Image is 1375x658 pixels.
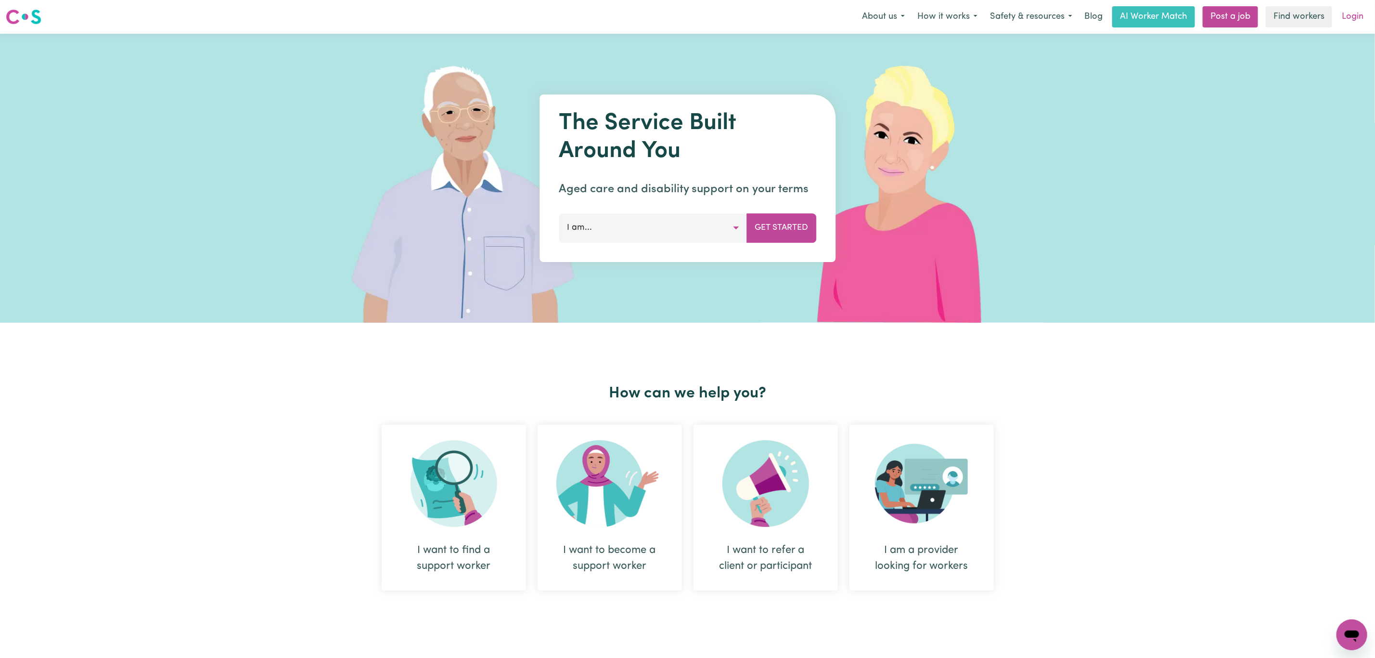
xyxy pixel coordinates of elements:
[559,110,816,165] h1: The Service Built Around You
[1203,6,1258,27] a: Post a job
[6,6,41,28] a: Careseekers logo
[911,7,984,27] button: How it works
[376,384,1000,403] h2: How can we help you?
[856,7,911,27] button: About us
[873,542,971,574] div: I am a provider looking for workers
[1336,619,1367,650] iframe: Button to launch messaging window, conversation in progress
[849,425,994,591] div: I am a provider looking for workers
[561,542,659,574] div: I want to become a support worker
[694,425,838,591] div: I want to refer a client or participant
[1266,6,1332,27] a: Find workers
[1079,6,1108,27] a: Blog
[411,440,497,527] img: Search
[722,440,809,527] img: Refer
[746,213,816,242] button: Get Started
[559,181,816,198] p: Aged care and disability support on your terms
[1112,6,1195,27] a: AI Worker Match
[559,213,747,242] button: I am...
[717,542,815,574] div: I want to refer a client or participant
[538,425,682,591] div: I want to become a support worker
[1336,6,1369,27] a: Login
[382,425,526,591] div: I want to find a support worker
[6,8,41,26] img: Careseekers logo
[556,440,663,527] img: Become Worker
[984,7,1079,27] button: Safety & resources
[405,542,503,574] div: I want to find a support worker
[875,440,968,527] img: Provider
